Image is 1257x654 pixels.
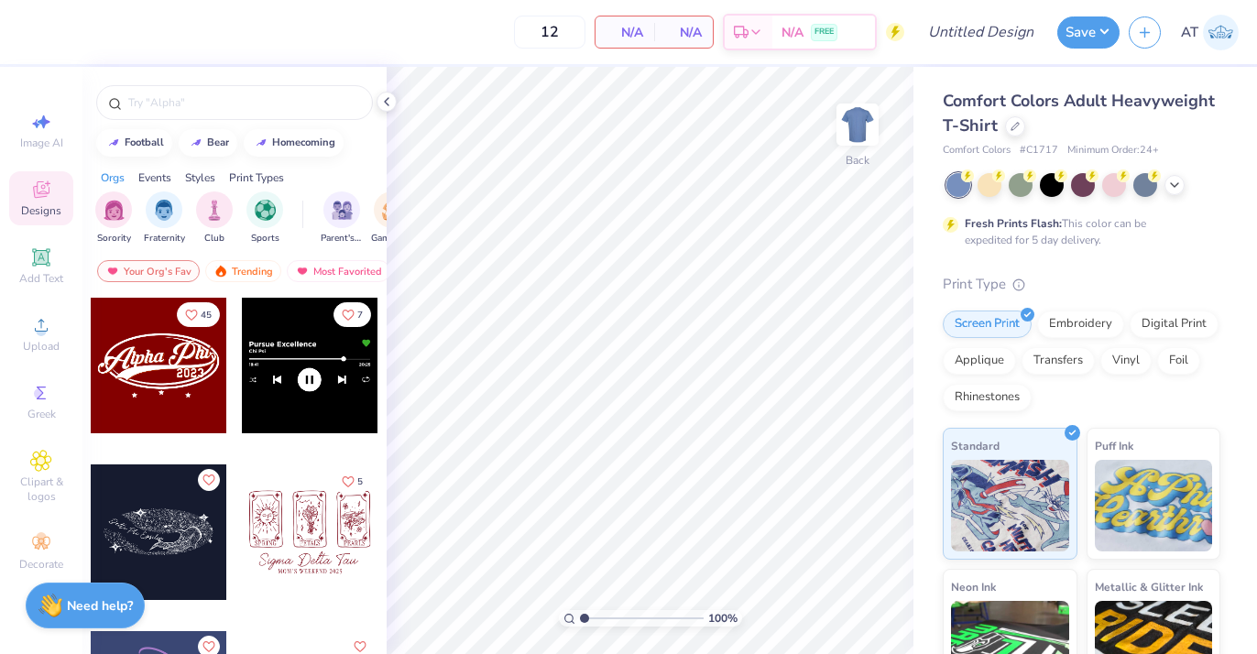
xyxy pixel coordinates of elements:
div: Foil [1157,347,1200,375]
img: Standard [951,460,1069,551]
span: Minimum Order: 24 + [1067,143,1159,158]
button: bear [179,129,237,157]
div: filter for Game Day [371,191,413,245]
div: Vinyl [1100,347,1152,375]
span: # C1717 [1020,143,1058,158]
div: Orgs [101,169,125,186]
div: homecoming [272,137,335,147]
div: Transfers [1022,347,1095,375]
div: Embroidery [1037,311,1124,338]
div: Events [138,169,171,186]
div: Styles [185,169,215,186]
input: – – [514,16,585,49]
strong: Fresh Prints Flash: [965,216,1062,231]
button: football [96,129,172,157]
span: Neon Ink [951,577,996,596]
img: trend_line.gif [106,137,121,148]
div: Trending [205,260,281,282]
span: N/A [782,23,803,42]
img: Back [839,106,876,143]
input: Untitled Design [913,14,1048,50]
span: AT [1181,22,1198,43]
span: Greek [27,407,56,421]
div: football [125,137,164,147]
div: filter for Sports [246,191,283,245]
span: N/A [665,23,702,42]
span: Comfort Colors Adult Heavyweight T-Shirt [943,90,1215,136]
img: Puff Ink [1095,460,1213,551]
span: Fraternity [144,232,185,245]
span: Parent's Weekend [321,232,363,245]
button: Like [198,469,220,491]
div: filter for Fraternity [144,191,185,245]
img: Fraternity Image [154,200,174,221]
div: This color can be expedited for 5 day delivery. [965,215,1190,248]
span: N/A [607,23,643,42]
div: Back [846,152,869,169]
img: Sorority Image [104,200,125,221]
span: 100 % [708,610,738,627]
div: Rhinestones [943,384,1032,411]
img: Game Day Image [382,200,403,221]
span: Clipart & logos [9,474,73,504]
div: bear [207,137,229,147]
span: Designs [21,203,61,218]
span: Metallic & Glitter Ink [1095,577,1203,596]
span: FREE [814,26,834,38]
button: Like [333,469,371,494]
img: Angie Trapanotto [1203,15,1239,50]
div: Digital Print [1130,311,1219,338]
span: Upload [23,339,60,354]
img: most_fav.gif [295,265,310,278]
button: homecoming [244,129,344,157]
div: Most Favorited [287,260,390,282]
div: filter for Club [196,191,233,245]
div: Screen Print [943,311,1032,338]
button: Save [1057,16,1120,49]
div: Your Org's Fav [97,260,200,282]
div: Print Types [229,169,284,186]
span: Image AI [20,136,63,150]
span: Standard [951,436,1000,455]
div: Print Type [943,274,1220,295]
span: Add Text [19,271,63,286]
span: Game Day [371,232,413,245]
a: AT [1181,15,1239,50]
strong: Need help? [67,597,133,615]
span: Decorate [19,557,63,572]
span: Puff Ink [1095,436,1133,455]
button: Like [177,302,220,327]
button: filter button [371,191,413,245]
span: Comfort Colors [943,143,1011,158]
input: Try "Alpha" [126,93,361,112]
span: 5 [357,477,363,486]
button: filter button [246,191,283,245]
img: Parent's Weekend Image [332,200,353,221]
img: trend_line.gif [254,137,268,148]
button: filter button [144,191,185,245]
img: trend_line.gif [189,137,203,148]
button: filter button [95,191,132,245]
button: Like [333,302,371,327]
img: most_fav.gif [105,265,120,278]
img: Club Image [204,200,224,221]
span: Sports [251,232,279,245]
span: 7 [357,311,363,320]
div: Applique [943,347,1016,375]
img: Sports Image [255,200,276,221]
button: filter button [196,191,233,245]
span: Club [204,232,224,245]
div: filter for Sorority [95,191,132,245]
span: 45 [201,311,212,320]
img: trending.gif [213,265,228,278]
div: filter for Parent's Weekend [321,191,363,245]
span: Sorority [97,232,131,245]
button: filter button [321,191,363,245]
